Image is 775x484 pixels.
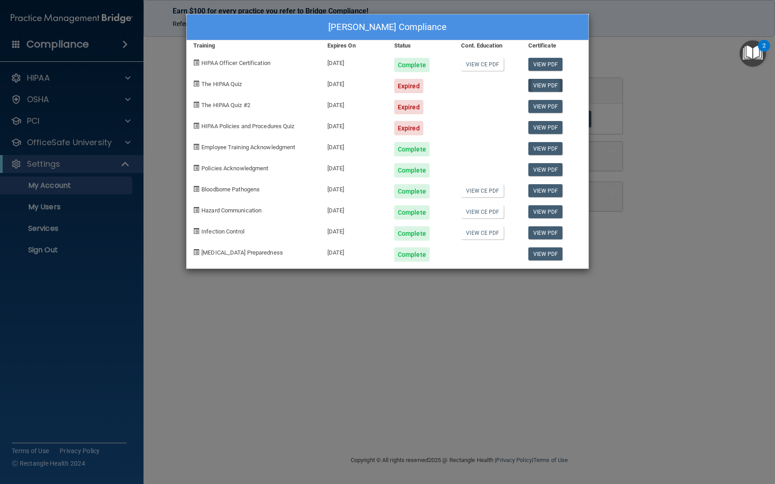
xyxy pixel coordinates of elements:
[528,205,563,218] a: View PDF
[321,156,387,177] div: [DATE]
[528,184,563,197] a: View PDF
[187,14,588,40] div: [PERSON_NAME] Compliance
[201,165,268,172] span: Policies Acknowledgment
[461,184,504,197] a: View CE PDF
[461,58,504,71] a: View CE PDF
[394,79,423,93] div: Expired
[528,100,563,113] a: View PDF
[201,207,261,214] span: Hazard Communication
[528,226,563,239] a: View PDF
[201,123,294,130] span: HIPAA Policies and Procedures Quiz
[454,40,521,51] div: Cont. Education
[394,142,430,156] div: Complete
[528,142,563,155] a: View PDF
[321,51,387,72] div: [DATE]
[394,184,430,199] div: Complete
[394,205,430,220] div: Complete
[528,247,563,260] a: View PDF
[321,72,387,93] div: [DATE]
[321,199,387,220] div: [DATE]
[201,249,283,256] span: [MEDICAL_DATA] Preparedness
[201,60,270,66] span: HIPAA Officer Certification
[528,163,563,176] a: View PDF
[461,205,504,218] a: View CE PDF
[201,228,244,235] span: Infection Control
[201,102,250,108] span: The HIPAA Quiz #2
[187,40,321,51] div: Training
[321,220,387,241] div: [DATE]
[461,226,504,239] a: View CE PDF
[387,40,454,51] div: Status
[522,40,588,51] div: Certificate
[528,79,563,92] a: View PDF
[740,40,766,67] button: Open Resource Center, 2 new notifications
[321,40,387,51] div: Expires On
[762,46,766,57] div: 2
[528,121,563,134] a: View PDF
[321,93,387,114] div: [DATE]
[201,81,242,87] span: The HIPAA Quiz
[321,135,387,156] div: [DATE]
[394,247,430,262] div: Complete
[394,163,430,177] div: Complete
[394,100,423,114] div: Expired
[394,226,430,241] div: Complete
[201,144,295,151] span: Employee Training Acknowledgment
[528,58,563,71] a: View PDF
[321,114,387,135] div: [DATE]
[201,186,260,193] span: Bloodborne Pathogens
[321,177,387,199] div: [DATE]
[394,121,423,135] div: Expired
[394,58,430,72] div: Complete
[321,241,387,262] div: [DATE]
